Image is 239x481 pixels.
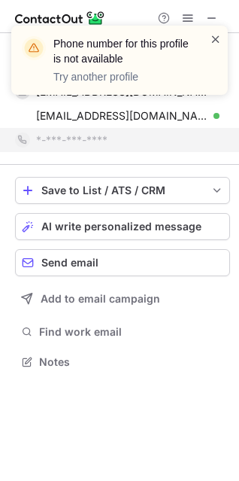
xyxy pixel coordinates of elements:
[39,355,224,369] span: Notes
[41,257,98,269] span: Send email
[15,249,230,276] button: Send email
[41,221,201,233] span: AI write personalized message
[15,321,230,342] button: Find work email
[15,352,230,373] button: Notes
[15,285,230,312] button: Add to email campaign
[39,325,224,339] span: Find work email
[53,36,192,66] header: Phone number for this profile is not available
[15,213,230,240] button: AI write personalized message
[41,184,204,196] div: Save to List / ATS / CRM
[22,36,46,60] img: warning
[15,177,230,204] button: save-profile-one-click
[15,9,105,27] img: ContactOut v5.3.10
[41,293,160,305] span: Add to email campaign
[53,69,192,84] p: Try another profile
